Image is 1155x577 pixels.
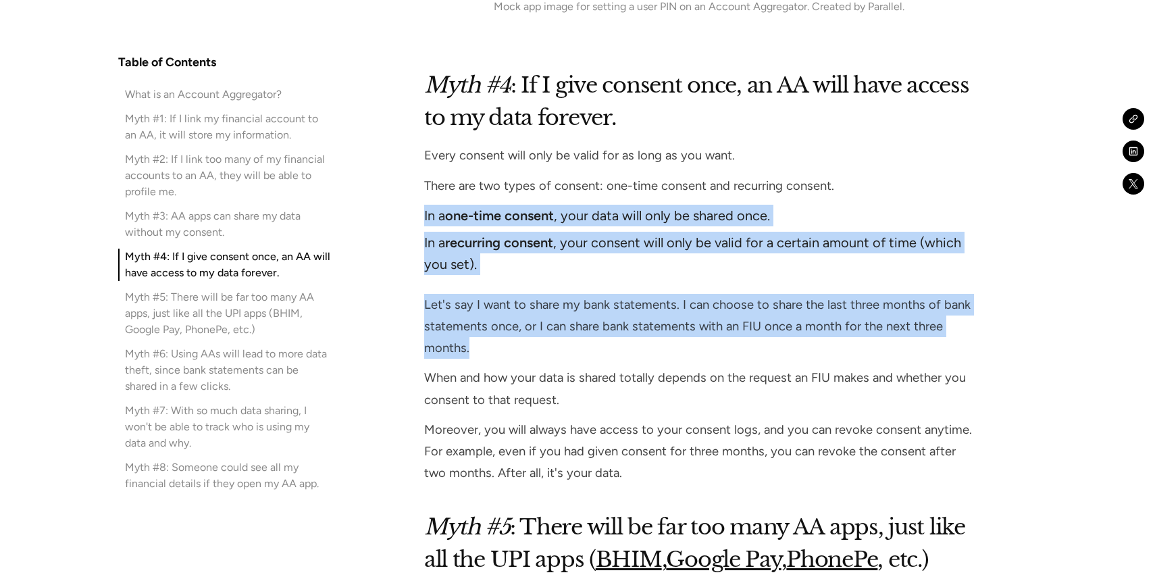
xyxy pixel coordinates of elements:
[125,111,332,143] div: Myth #1: If I link my financial account to an AA, it will store my information.
[118,86,332,103] a: What is an Account Aggregator?
[424,294,974,359] p: Let's say I want to share my bank statements. I can choose to share the last three months of bank...
[118,346,332,395] a: Myth #6: Using AAs will lead to more data theft, since bank statements can be shared in a few cli...
[424,419,974,484] p: Moreover, you will always have access to your consent logs, and you can revoke consent anytime. F...
[786,546,877,573] a: PhonePe
[424,513,510,541] em: Myth #5
[424,232,974,275] li: In a , your consent will only be valid for a certain amount of time (which you set).
[125,403,332,451] div: Myth #7: With so much data sharing, I won't be able to track who is using my data and why.
[424,367,974,410] p: When and how your data is shared totally depends on the request an FIU makes and whether you cons...
[118,151,332,200] a: Myth #2: If I link too many of my financial accounts to an AA, they will be able to profile me.
[118,289,332,338] a: Myth #5: There will be far too many AA apps, just like all the UPI apps (BHIM, Google Pay, PhoneP...
[596,546,662,573] a: BHIM
[125,459,332,492] div: Myth #8: Someone could see all my financial details if they open my AA app.
[118,249,332,281] a: Myth #4: If I give consent once, an AA will have access to my data forever.
[118,403,332,451] a: Myth #7: With so much data sharing, I won't be able to track who is using my data and why.
[424,511,974,576] h2: : There will be far too many AA apps, just like all the UPI apps ( , , , etc.)
[424,205,974,226] li: In a , your data will only be shared once.
[445,207,554,224] strong: one-time consent
[118,208,332,241] a: Myth #3: AA apps can share my data without my consent.
[118,54,216,70] h4: Table of Contents
[666,546,781,573] a: Google Pay
[125,208,332,241] div: Myth #3: AA apps can share my data without my consent.
[125,289,332,338] div: Myth #5: There will be far too many AA apps, just like all the UPI apps (BHIM, Google Pay, PhoneP...
[424,69,974,134] h2: : If I give consent once, an AA will have access to my data forever.
[445,234,553,251] strong: recurring consent
[125,86,282,103] div: What is an Account Aggregator?
[424,72,511,99] em: Myth #4
[118,111,332,143] a: Myth #1: If I link my financial account to an AA, it will store my information.
[125,151,332,200] div: Myth #2: If I link too many of my financial accounts to an AA, they will be able to profile me.
[125,249,332,281] div: Myth #4: If I give consent once, an AA will have access to my data forever.
[125,346,332,395] div: Myth #6: Using AAs will lead to more data theft, since bank statements can be shared in a few cli...
[424,145,974,166] p: Every consent will only be valid for as long as you want.
[118,459,332,492] a: Myth #8: Someone could see all my financial details if they open my AA app.
[424,175,974,197] p: There are two types of consent: one-time consent and recurring consent.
